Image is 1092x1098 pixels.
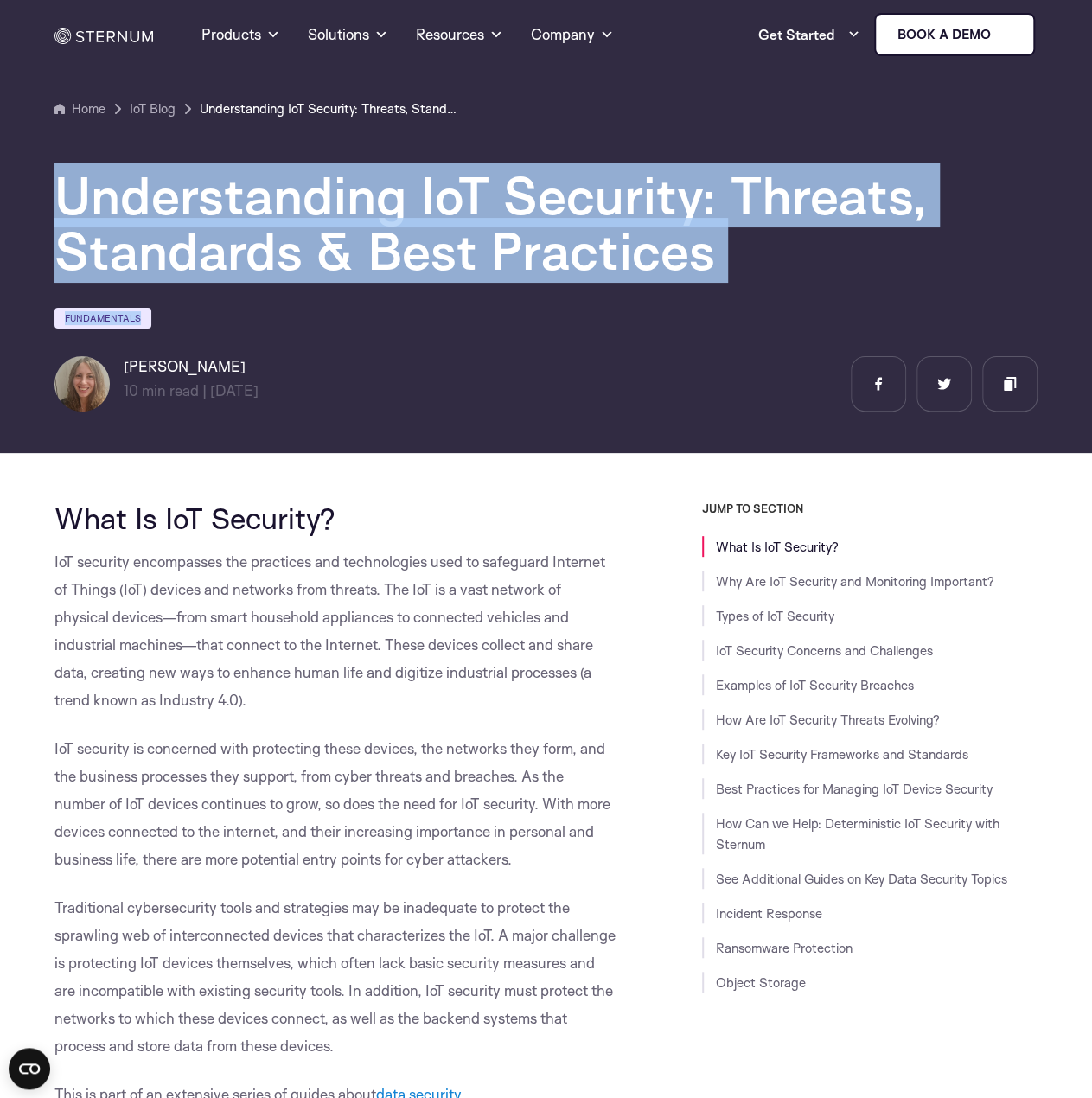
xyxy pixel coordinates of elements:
[702,501,1038,515] h3: JUMP TO SECTION
[716,746,968,763] a: Key IoT Security Frameworks and Standards
[716,905,822,922] a: Incident Response
[758,17,860,52] a: Get Started
[54,500,335,536] span: What Is IoT Security?
[124,381,138,399] span: 10
[210,381,259,399] span: [DATE]
[54,168,1038,278] h1: Understanding IoT Security: Threats, Standards & Best Practices
[308,3,388,66] a: Solutions
[124,381,207,399] span: min read |
[54,898,616,1055] span: Traditional cybersecurity tools and strategies may be inadequate to protect the sprawling web of ...
[716,677,914,693] a: Examples of IoT Security Breaches
[124,356,259,377] h6: [PERSON_NAME]
[716,815,999,852] a: How Can we Help: Deterministic IoT Security with Sternum
[998,28,1012,41] img: sternum iot
[716,781,993,797] a: Best Practices for Managing IoT Device Security
[54,99,105,119] a: Home
[201,3,280,66] a: Products
[54,356,110,412] img: Hadas Spektor
[54,308,151,329] a: Fundamentals
[531,3,614,66] a: Company
[716,871,1007,887] a: See Additional Guides on Key Data Security Topics
[200,99,459,119] a: Understanding IoT Security: Threats, Standards & Best Practices
[54,739,610,868] span: IoT security is concerned with protecting these devices, the networks they form, and the business...
[716,539,839,555] a: What Is IoT Security?
[716,608,834,624] a: Types of IoT Security
[9,1048,50,1089] button: Open CMP widget
[716,974,806,991] a: Object Storage
[874,13,1035,56] a: Book a demo
[716,573,994,590] a: Why Are IoT Security and Monitoring Important?
[716,940,853,956] a: Ransomware Protection
[54,552,605,709] span: IoT security encompasses the practices and technologies used to safeguard Internet of Things (IoT...
[716,712,940,728] a: How Are IoT Security Threats Evolving?
[716,642,933,659] a: IoT Security Concerns and Challenges
[416,3,503,66] a: Resources
[130,99,176,119] a: IoT Blog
